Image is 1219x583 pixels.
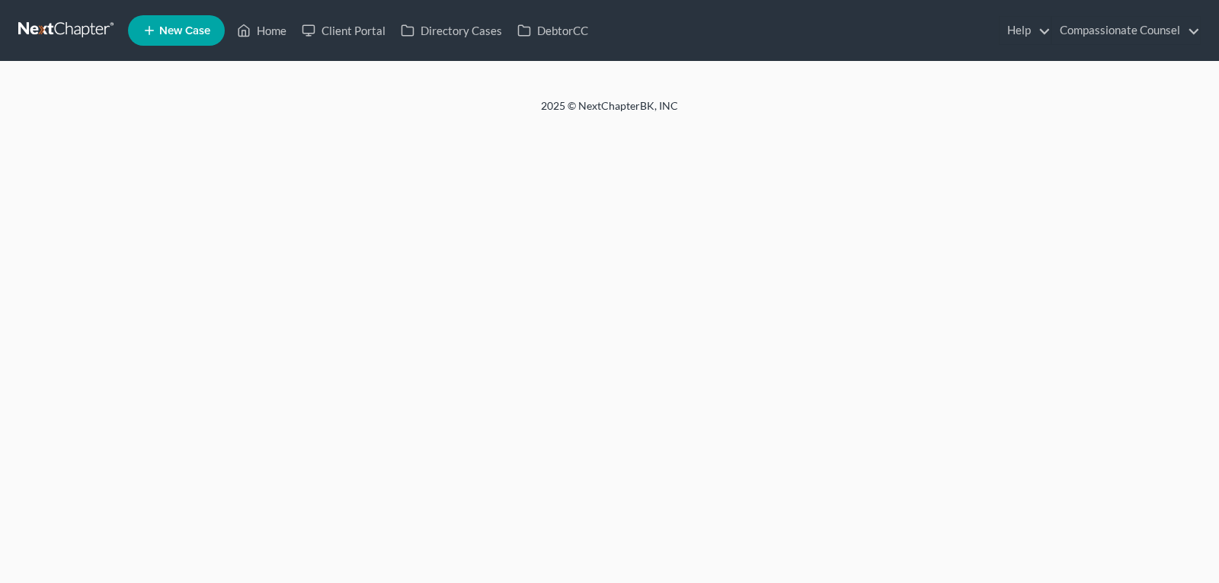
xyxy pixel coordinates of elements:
a: Client Portal [294,17,393,44]
new-legal-case-button: New Case [128,15,225,46]
a: DebtorCC [510,17,596,44]
a: Help [1000,17,1051,44]
a: Directory Cases [393,17,510,44]
a: Compassionate Counsel [1052,17,1200,44]
a: Home [229,17,294,44]
div: 2025 © NextChapterBK, INC [175,98,1044,126]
